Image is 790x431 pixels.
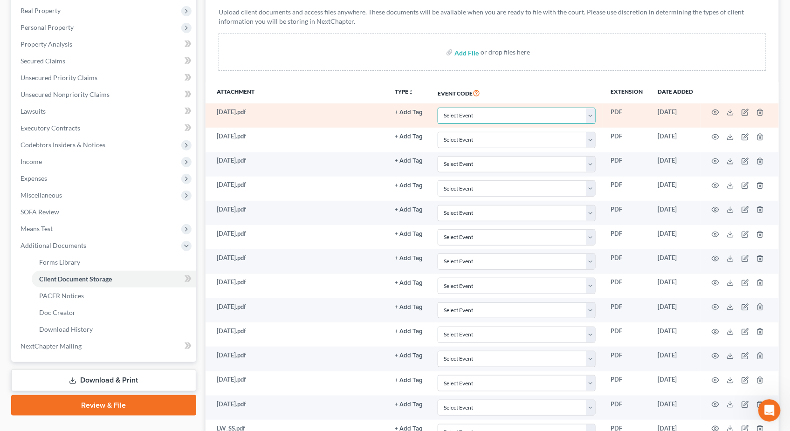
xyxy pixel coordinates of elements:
[395,183,423,189] button: + Add Tag
[650,82,701,103] th: Date added
[395,253,423,262] a: + Add Tag
[11,395,196,416] a: Review & File
[603,249,650,274] td: PDF
[39,292,84,300] span: PACER Notices
[206,225,387,249] td: [DATE].pdf
[650,103,701,128] td: [DATE]
[206,396,387,420] td: [DATE].pdf
[206,249,387,274] td: [DATE].pdf
[395,402,423,408] button: + Add Tag
[13,204,196,220] a: SOFA Review
[206,82,387,103] th: Attachment
[395,375,423,384] a: + Add Tag
[395,255,423,261] button: + Add Tag
[21,191,62,199] span: Miscellaneous
[13,338,196,355] a: NextChapter Mailing
[408,89,414,95] i: unfold_more
[650,177,701,201] td: [DATE]
[650,128,701,152] td: [DATE]
[21,174,47,182] span: Expenses
[206,177,387,201] td: [DATE].pdf
[395,377,423,383] button: + Add Tag
[21,208,59,216] span: SOFA Review
[650,371,701,396] td: [DATE]
[603,347,650,371] td: PDF
[21,23,74,31] span: Personal Property
[206,201,387,225] td: [DATE].pdf
[395,353,423,359] button: + Add Tag
[650,201,701,225] td: [DATE]
[13,53,196,69] a: Secured Claims
[206,347,387,371] td: [DATE].pdf
[21,225,53,233] span: Means Test
[395,205,423,214] a: + Add Tag
[650,298,701,322] td: [DATE]
[395,231,423,237] button: + Add Tag
[758,399,781,422] iframe: Intercom live chat
[650,396,701,420] td: [DATE]
[603,371,650,396] td: PDF
[39,325,93,333] span: Download History
[206,298,387,322] td: [DATE].pdf
[603,82,650,103] th: Extension
[206,322,387,347] td: [DATE].pdf
[603,103,650,128] td: PDF
[13,36,196,53] a: Property Analysis
[395,327,423,335] a: + Add Tag
[603,274,650,298] td: PDF
[21,57,65,65] span: Secured Claims
[32,304,196,321] a: Doc Creator
[21,90,110,98] span: Unsecured Nonpriority Claims
[206,371,387,396] td: [DATE].pdf
[650,249,701,274] td: [DATE]
[395,180,423,189] a: + Add Tag
[650,322,701,347] td: [DATE]
[32,271,196,287] a: Client Document Storage
[395,156,423,165] a: + Add Tag
[395,278,423,287] a: + Add Tag
[603,177,650,201] td: PDF
[395,134,423,140] button: + Add Tag
[650,274,701,298] td: [DATE]
[39,258,80,266] span: Forms Library
[395,400,423,409] a: + Add Tag
[650,225,701,249] td: [DATE]
[395,302,423,311] a: + Add Tag
[481,48,530,57] div: or drop files here
[21,342,82,350] span: NextChapter Mailing
[21,74,97,82] span: Unsecured Priority Claims
[206,274,387,298] td: [DATE].pdf
[206,152,387,177] td: [DATE].pdf
[603,322,650,347] td: PDF
[39,308,76,316] span: Doc Creator
[395,304,423,310] button: + Add Tag
[13,69,196,86] a: Unsecured Priority Claims
[13,86,196,103] a: Unsecured Nonpriority Claims
[603,201,650,225] td: PDF
[21,124,80,132] span: Executory Contracts
[650,152,701,177] td: [DATE]
[395,109,423,116] button: + Add Tag
[603,225,650,249] td: PDF
[603,396,650,420] td: PDF
[430,82,603,103] th: Event Code
[219,7,766,26] p: Upload client documents and access files anywhere. These documents will be available when you are...
[650,347,701,371] td: [DATE]
[395,229,423,238] a: + Add Tag
[21,40,72,48] span: Property Analysis
[13,120,196,137] a: Executory Contracts
[395,351,423,360] a: + Add Tag
[206,128,387,152] td: [DATE].pdf
[395,132,423,141] a: + Add Tag
[21,141,105,149] span: Codebtors Insiders & Notices
[13,103,196,120] a: Lawsuits
[39,275,112,283] span: Client Document Storage
[395,207,423,213] button: + Add Tag
[603,298,650,322] td: PDF
[395,89,414,95] button: TYPEunfold_more
[395,108,423,116] a: + Add Tag
[603,152,650,177] td: PDF
[603,128,650,152] td: PDF
[32,287,196,304] a: PACER Notices
[32,254,196,271] a: Forms Library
